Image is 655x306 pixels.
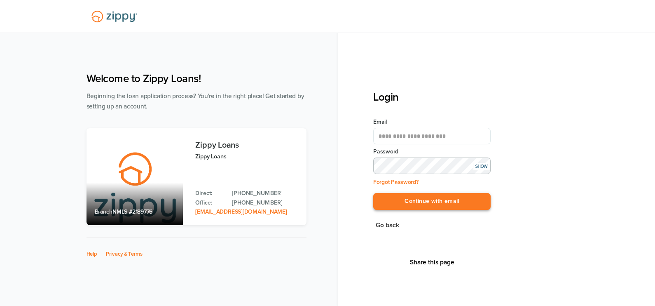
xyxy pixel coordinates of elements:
a: Help [87,251,97,257]
p: Office: [195,198,224,207]
span: Beginning the loan application process? You're in the right place! Get started by setting up an a... [87,92,304,110]
span: Branch [95,208,113,215]
a: Email Address: zippyguide@zippymh.com [195,208,287,215]
a: Forgot Password? [373,179,419,186]
button: Continue with email [373,193,491,210]
p: Zippy Loans [195,152,298,161]
h3: Login [373,91,491,104]
a: Office Phone: 512-975-2947 [232,198,298,207]
button: Share This Page [407,258,457,266]
label: Email [373,118,491,126]
a: Privacy & Terms [106,251,143,257]
h3: Zippy Loans [195,141,298,150]
a: Direct Phone: 512-975-2947 [232,189,298,198]
img: Lender Logo [87,7,142,26]
p: Direct: [195,189,224,198]
input: Email Address [373,128,491,144]
div: SHOW [473,163,489,170]
h1: Welcome to Zippy Loans! [87,72,306,85]
input: Input Password [373,158,491,174]
button: Go back [373,220,402,231]
label: Password [373,148,491,156]
span: NMLS #2189776 [112,208,152,215]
